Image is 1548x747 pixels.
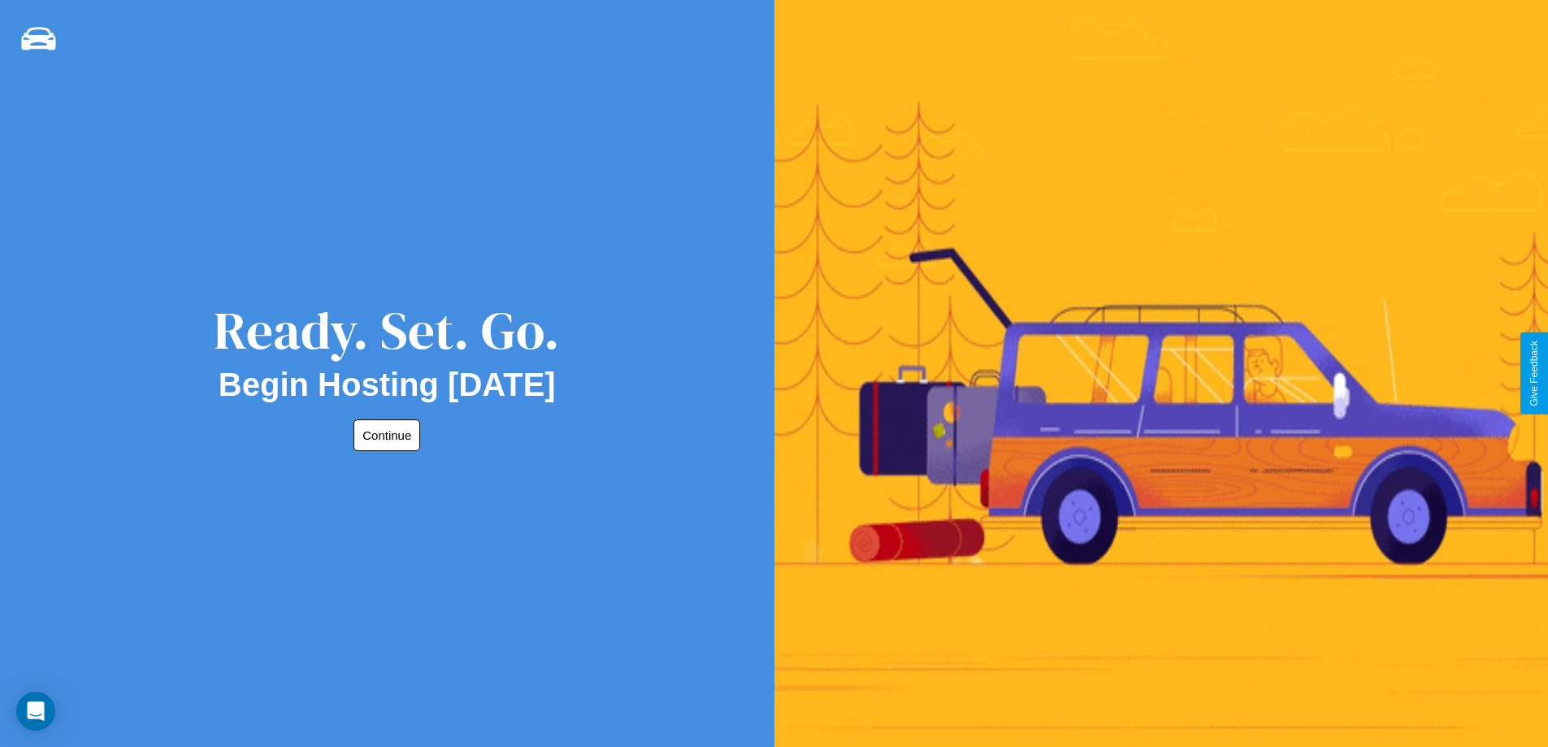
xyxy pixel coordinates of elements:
div: Give Feedback [1528,341,1540,406]
h2: Begin Hosting [DATE] [219,367,556,403]
button: Continue [353,419,420,451]
div: Open Intercom Messenger [16,692,55,731]
div: Ready. Set. Go. [214,294,560,367]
